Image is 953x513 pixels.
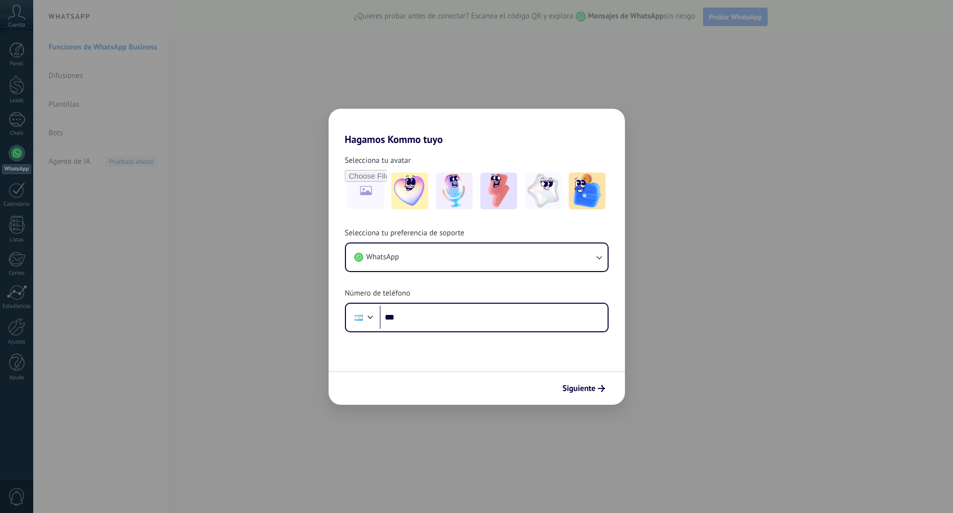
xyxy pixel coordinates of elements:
[525,173,562,209] img: -4.jpeg
[345,228,464,238] span: Selecciona tu preferencia de soporte
[349,307,368,328] div: Argentina: + 54
[345,288,410,299] span: Número de teléfono
[391,173,428,209] img: -1.jpeg
[480,173,517,209] img: -3.jpeg
[563,385,596,392] span: Siguiente
[436,173,473,209] img: -2.jpeg
[366,252,399,262] span: WhatsApp
[558,380,610,397] button: Siguiente
[345,156,411,166] span: Selecciona tu avatar
[569,173,606,209] img: -5.jpeg
[346,243,608,271] button: WhatsApp
[329,109,625,145] h2: Hagamos Kommo tuyo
